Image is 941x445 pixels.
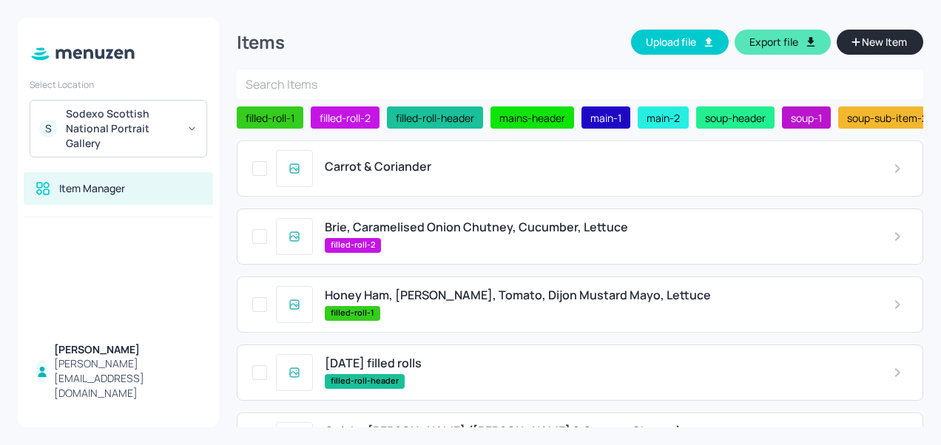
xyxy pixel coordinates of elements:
div: mains-header [490,106,574,129]
div: Item Manager [59,181,125,196]
div: soup-1 [782,106,831,129]
span: soup-sub-item-2 [841,110,934,126]
div: [PERSON_NAME] [54,342,201,357]
div: S [39,120,57,137]
span: soup-header [699,110,772,126]
span: filled-roll-header [390,110,480,126]
span: Quiche [PERSON_NAME] ([PERSON_NAME] & Gruyere Cheese) [325,424,681,438]
div: Select Location [30,78,207,91]
div: main-2 [638,106,689,129]
span: mains-header [493,110,571,126]
div: main-1 [581,106,630,129]
span: Honey Ham, [PERSON_NAME], Tomato, Dijon Mustard Mayo, Lettuce [325,288,711,302]
span: filled-roll-2 [325,239,381,251]
div: Sodexo Scottish National Portrait Gallery [66,106,178,151]
span: main-1 [584,110,627,126]
span: main-2 [641,110,686,126]
div: soup-header [696,106,775,129]
span: Brie, Caramelised Onion Chutney, Cucumber, Lettuce [325,220,628,234]
span: filled-roll-header [325,375,405,387]
span: soup-1 [785,110,828,126]
div: soup-sub-item-2 [838,106,937,129]
button: Upload file [631,30,729,55]
button: New Item [837,30,923,55]
div: Items [237,30,285,54]
div: [PERSON_NAME][EMAIL_ADDRESS][DOMAIN_NAME] [54,356,201,401]
button: Export file [735,30,831,55]
div: filled-roll-header [387,106,483,129]
span: filled-roll-2 [314,110,377,126]
span: Carrot & Coriander [325,160,431,174]
input: Search Items [237,69,923,99]
span: [DATE] filled rolls [325,356,422,370]
span: filled-roll-1 [240,110,300,126]
span: filled-roll-1 [325,307,380,319]
div: filled-roll-2 [311,106,380,129]
span: New Item [860,34,908,50]
div: filled-roll-1 [237,106,303,129]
